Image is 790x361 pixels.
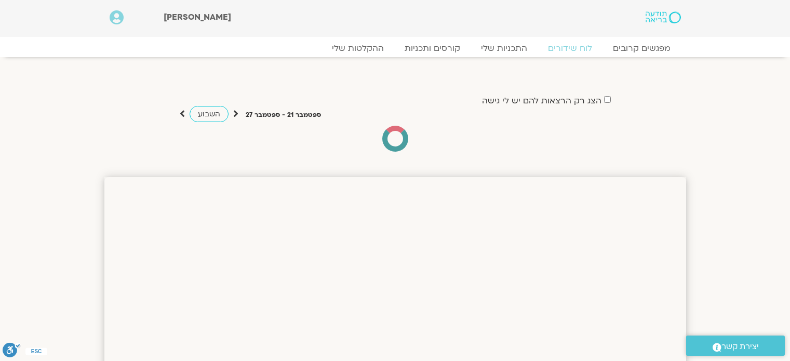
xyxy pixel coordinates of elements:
[198,109,220,119] span: השבוע
[538,43,602,54] a: לוח שידורים
[602,43,681,54] a: מפגשים קרובים
[471,43,538,54] a: התכניות שלי
[190,106,229,122] a: השבוע
[482,96,601,105] label: הצג רק הרצאות להם יש לי גישה
[164,11,231,23] span: [PERSON_NAME]
[394,43,471,54] a: קורסים ותכניות
[686,336,785,356] a: יצירת קשר
[110,43,681,54] nav: Menu
[721,340,759,354] span: יצירת קשר
[322,43,394,54] a: ההקלטות שלי
[246,110,321,121] p: ספטמבר 21 - ספטמבר 27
